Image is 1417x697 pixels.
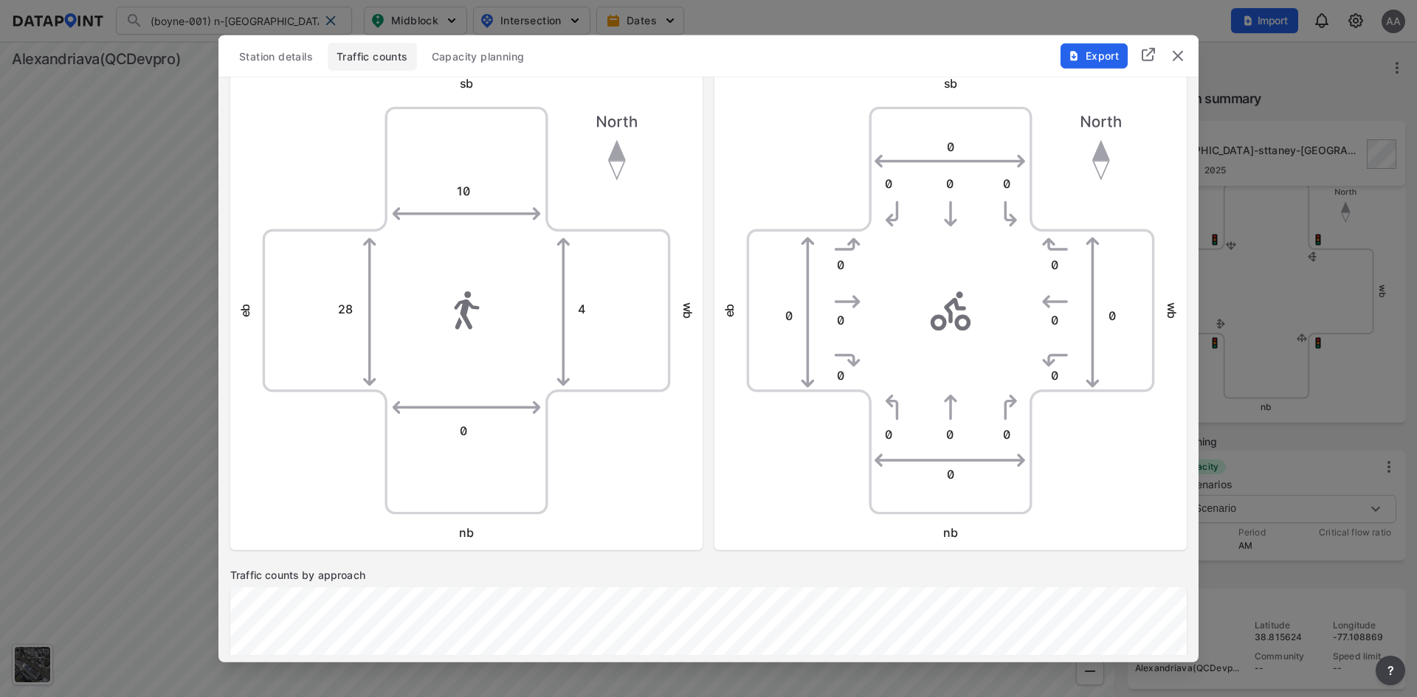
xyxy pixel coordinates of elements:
span: eb [722,303,737,316]
span: wb [1165,302,1179,318]
span: Station details [239,49,313,63]
span: wb [680,302,695,318]
span: sb [460,75,473,90]
span: ? [1385,662,1396,679]
img: close.efbf2170.svg [1169,46,1187,64]
span: Traffic counts [337,49,408,63]
span: Export [1069,48,1118,63]
label: Traffic counts by approach [230,567,1187,582]
img: full_screen.b7bf9a36.svg [1140,46,1157,63]
span: sb [944,75,957,90]
span: eb [238,303,252,316]
button: delete [1169,46,1187,64]
button: Export [1061,43,1128,68]
button: more [1376,656,1405,685]
div: basic tabs example [230,42,1187,70]
img: File%20-%20Download.70cf71cd.svg [1068,49,1080,61]
span: Capacity planning [432,49,525,63]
